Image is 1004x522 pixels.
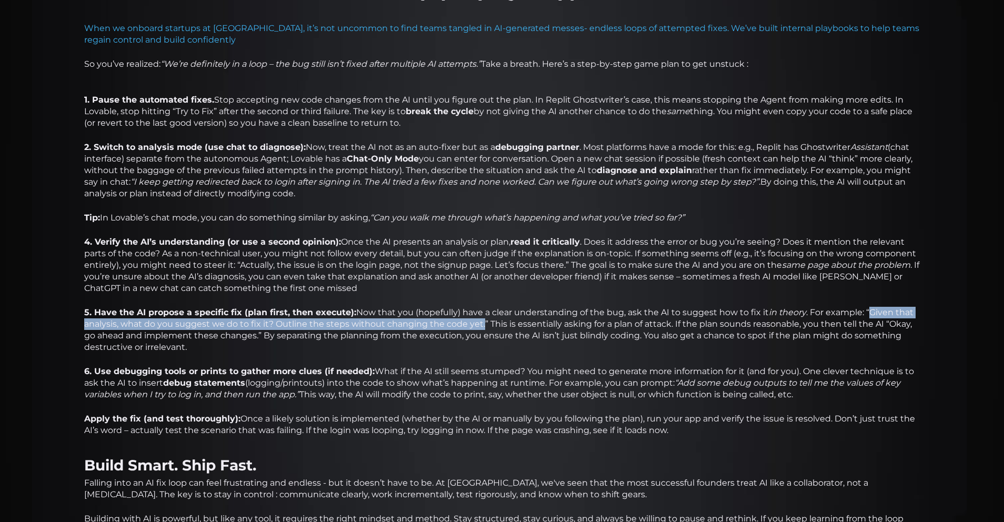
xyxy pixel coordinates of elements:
[84,413,920,436] p: Once a likely solution is implemented (whether by the AI or manually by you following the plan), ...
[347,154,419,164] strong: Chat-Only Mode
[130,177,760,187] em: “I keep getting redirected back to login after signing in. The AI tried a few fixes and none work...
[84,213,100,223] strong: Tip:
[769,307,806,317] em: in theory
[84,142,920,199] p: Now, treat the AI not as an auto-fixer but as a . Most platforms have a mode for this: e.g., Repl...
[84,456,256,474] strong: Build Smart. Ship Fast.
[495,142,579,152] strong: debugging partner
[84,477,920,500] p: Falling into an AI fix loop can feel frustrating and endless - but it doesn’t have to be. At [GEO...
[84,58,920,82] p: So you’ve realized: Take a breath. Here’s a step-by-step game plan to get unstuck :
[84,414,240,424] strong: Apply the fix (and test thoroughly):
[84,307,356,317] strong: 5. Have the AI propose a specific fix (plan first, then execute):
[84,378,900,399] em: “Add some debug outputs to tell me the values of key variables when I try to log in, and then run...
[850,142,888,152] em: Assistant
[782,260,910,270] em: same page about the problem
[667,106,690,116] em: same
[84,94,920,129] p: Stop accepting new code changes from the AI until you figure out the plan. In Replit Ghostwriter’...
[84,236,920,294] p: Once the AI presents an analysis or plan, . Does it address the error or bug you’re seeing? Does ...
[84,212,920,224] p: In Lovable’s chat mode, you can do something similar by asking,
[84,366,920,400] p: What if the AI still seems stumped? You might need to generate more information for it (and for y...
[597,165,692,175] strong: diagnose and explain
[406,106,474,116] strong: break the cycle
[160,59,481,69] em: “We’re definitely in a loop – the bug still isn’t fixed after multiple AI attempts.”
[163,378,245,388] strong: debug statements
[510,237,580,247] strong: read it critically
[84,366,375,376] strong: 6. Use debugging tools or prints to gather more clues (if needed):
[370,213,685,223] em: “Can you walk me through what’s happening and what you’ve tried so far?”
[84,95,214,105] strong: 1. Pause the automated fixes.
[84,23,919,45] a: When we onboard startups at [GEOGRAPHIC_DATA], it’s not uncommon to find teams tangled in AI-gene...
[84,307,920,353] p: Now that you (hopefully) have a clear understanding of the bug, ask the AI to suggest how to fix ...
[84,237,341,247] strong: 4. Verify the AI’s understanding (or use a second opinion):
[84,142,306,152] strong: 2. Switch to analysis mode (use chat to diagnose):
